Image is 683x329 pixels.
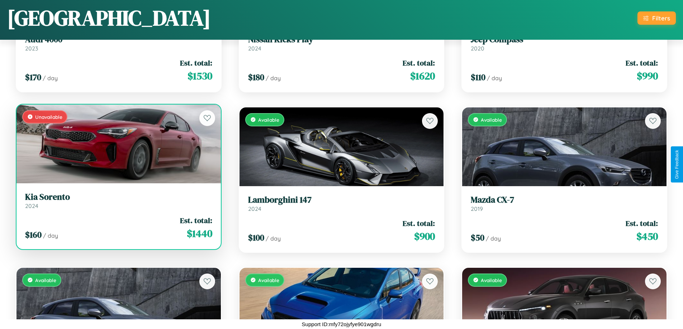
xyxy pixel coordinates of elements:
h3: Audi 4000 [25,34,212,45]
span: 2019 [471,205,483,212]
a: Lamborghini 1472024 [248,195,435,212]
span: Available [481,117,502,123]
span: Est. total: [180,58,212,68]
span: Est. total: [626,58,658,68]
span: / day [43,74,58,82]
span: / day [266,235,281,242]
span: 2024 [25,202,38,209]
span: $ 50 [471,232,484,243]
a: Nissan Kicks Play2024 [248,34,435,52]
span: 2024 [248,45,261,52]
h1: [GEOGRAPHIC_DATA] [7,3,211,33]
a: Mazda CX-72019 [471,195,658,212]
h3: Kia Sorento [25,192,212,202]
a: Kia Sorento2024 [25,192,212,209]
span: Est. total: [403,58,435,68]
span: $ 1620 [410,69,435,83]
a: Jeep Compass2020 [471,34,658,52]
span: $ 170 [25,71,41,83]
span: / day [487,74,502,82]
div: Filters [652,14,670,22]
span: / day [43,232,58,239]
span: $ 110 [471,71,485,83]
span: $ 160 [25,229,42,241]
h3: Mazda CX-7 [471,195,658,205]
span: $ 990 [637,69,658,83]
span: $ 1440 [187,226,212,241]
span: / day [266,74,281,82]
div: Give Feedback [674,150,679,179]
span: $ 1530 [188,69,212,83]
span: 2023 [25,45,38,52]
span: Available [481,277,502,283]
button: Filters [637,11,676,25]
span: $ 900 [414,229,435,243]
h3: Lamborghini 147 [248,195,435,205]
span: 2020 [471,45,484,52]
span: 2024 [248,205,261,212]
span: Est. total: [403,218,435,228]
span: Available [35,277,56,283]
span: $ 100 [248,232,264,243]
span: / day [486,235,501,242]
a: Audi 40002023 [25,34,212,52]
p: Support ID: mfy72ojyfye901wgdru [302,319,381,329]
span: Est. total: [626,218,658,228]
span: $ 450 [636,229,658,243]
span: Available [258,277,279,283]
span: Est. total: [180,215,212,226]
span: $ 180 [248,71,264,83]
h3: Jeep Compass [471,34,658,45]
span: Available [258,117,279,123]
h3: Nissan Kicks Play [248,34,435,45]
span: Unavailable [35,114,62,120]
